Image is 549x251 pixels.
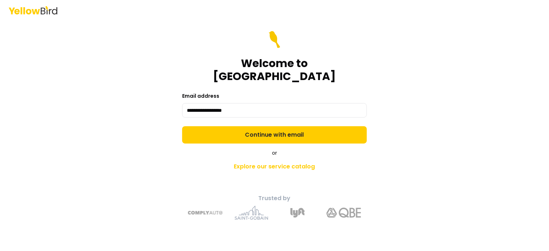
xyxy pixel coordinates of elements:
h1: Welcome to [GEOGRAPHIC_DATA] [182,57,367,83]
button: Continue with email [182,126,367,144]
label: Email address [182,92,219,100]
span: or [272,149,277,157]
a: Explore our service catalog [148,159,401,174]
p: Trusted by [148,194,401,203]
